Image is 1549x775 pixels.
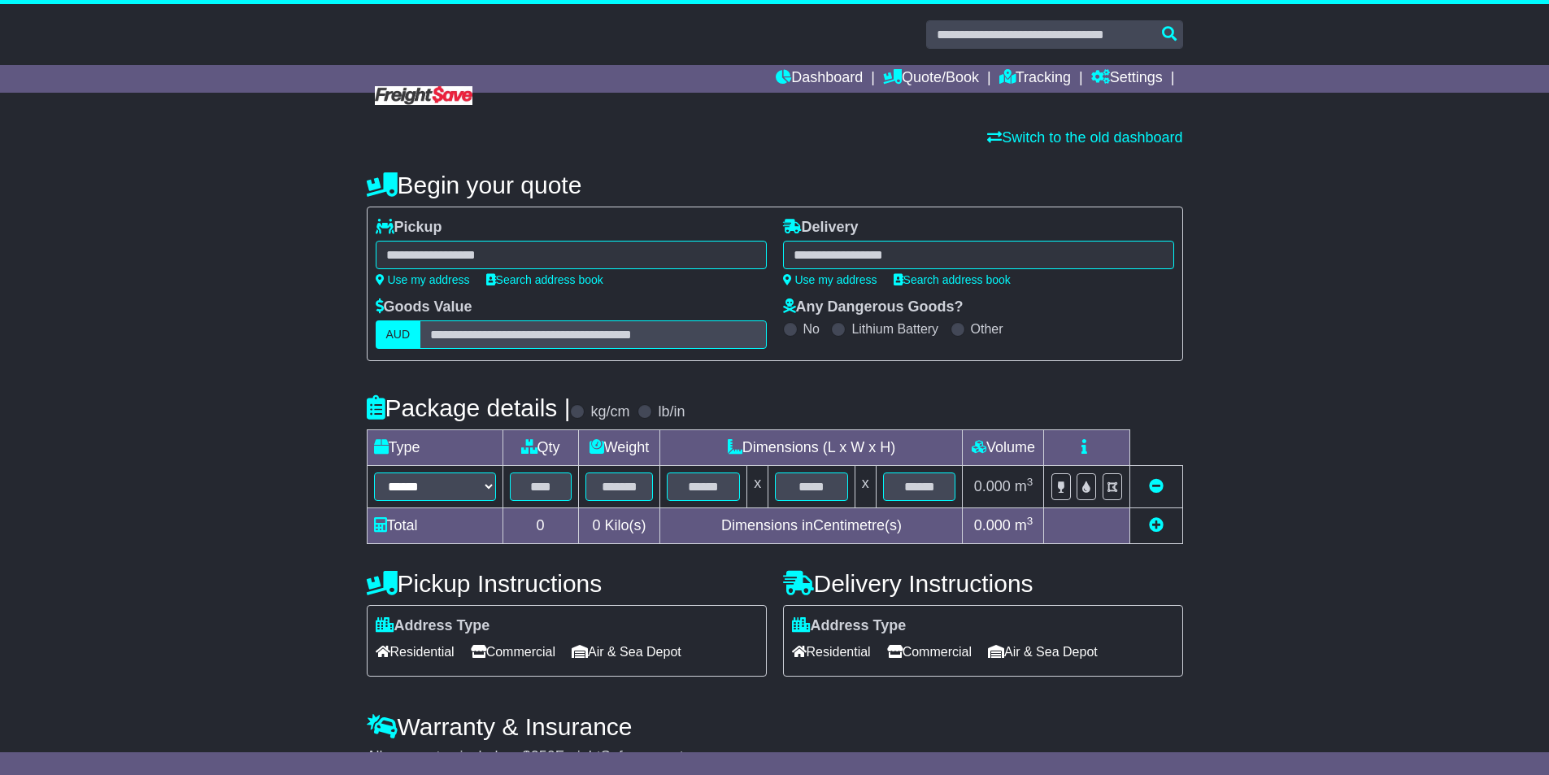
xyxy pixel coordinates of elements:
[851,321,938,337] label: Lithium Battery
[531,748,555,764] span: 250
[987,129,1182,146] a: Switch to the old dashboard
[376,219,442,237] label: Pickup
[367,394,571,421] h4: Package details |
[894,273,1011,286] a: Search address book
[658,403,685,421] label: lb/in
[572,639,681,664] span: Air & Sea Depot
[1091,65,1163,93] a: Settings
[1027,476,1033,488] sup: 3
[660,430,963,466] td: Dimensions (L x W x H)
[883,65,979,93] a: Quote/Book
[376,320,421,349] label: AUD
[783,570,1183,597] h4: Delivery Instructions
[887,639,972,664] span: Commercial
[783,273,877,286] a: Use my address
[578,430,660,466] td: Weight
[367,508,503,544] td: Total
[988,639,1098,664] span: Air & Sea Depot
[783,298,964,316] label: Any Dangerous Goods?
[803,321,820,337] label: No
[974,478,1011,494] span: 0.000
[367,430,503,466] td: Type
[783,219,859,237] label: Delivery
[578,508,660,544] td: Kilo(s)
[792,617,907,635] label: Address Type
[503,430,578,466] td: Qty
[376,273,470,286] a: Use my address
[367,713,1183,740] h4: Warranty & Insurance
[376,639,455,664] span: Residential
[367,172,1183,198] h4: Begin your quote
[1027,515,1033,527] sup: 3
[971,321,1003,337] label: Other
[1149,517,1164,533] a: Add new item
[747,466,768,508] td: x
[375,86,472,105] img: Freight Save
[503,508,578,544] td: 0
[999,65,1071,93] a: Tracking
[471,639,555,664] span: Commercial
[376,298,472,316] label: Goods Value
[974,517,1011,533] span: 0.000
[792,639,871,664] span: Residential
[590,403,629,421] label: kg/cm
[855,466,876,508] td: x
[963,430,1044,466] td: Volume
[776,65,863,93] a: Dashboard
[592,517,600,533] span: 0
[367,748,1183,766] div: All our quotes include a $ FreightSafe warranty.
[1149,478,1164,494] a: Remove this item
[1015,517,1033,533] span: m
[367,570,767,597] h4: Pickup Instructions
[376,617,490,635] label: Address Type
[1015,478,1033,494] span: m
[486,273,603,286] a: Search address book
[660,508,963,544] td: Dimensions in Centimetre(s)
